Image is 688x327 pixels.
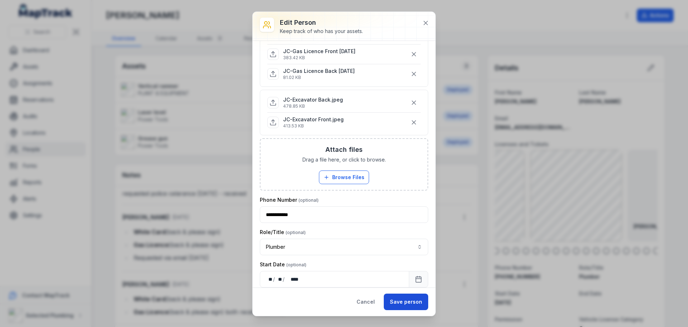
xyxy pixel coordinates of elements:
h3: Edit person [280,18,363,28]
button: Plumber [260,239,428,255]
p: 478.85 KB [283,103,343,109]
div: day, [266,276,273,283]
h3: Attach files [325,145,363,155]
div: / [273,276,276,283]
p: 81.02 KB [283,75,355,80]
button: Calendar [409,271,428,288]
label: Start Date [260,261,306,268]
div: month, [276,276,283,283]
p: JC-Gas Licence Back [DATE] [283,67,355,75]
span: Drag a file here, or click to browse. [302,156,386,163]
div: year, [285,276,299,283]
label: Role/Title [260,229,306,236]
p: JC-Excavator Back.jpeg [283,96,343,103]
p: 413.53 KB [283,123,344,129]
div: / [283,276,285,283]
p: 383.42 KB [283,55,355,61]
label: Phone Number [260,196,319,204]
p: JC-Excavator Front.jpeg [283,116,344,123]
div: Keep track of who has your assets. [280,28,363,35]
button: Cancel [350,294,381,310]
button: Browse Files [319,170,369,184]
button: Save person [384,294,428,310]
p: JC-Gas Licence Front [DATE] [283,48,355,55]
